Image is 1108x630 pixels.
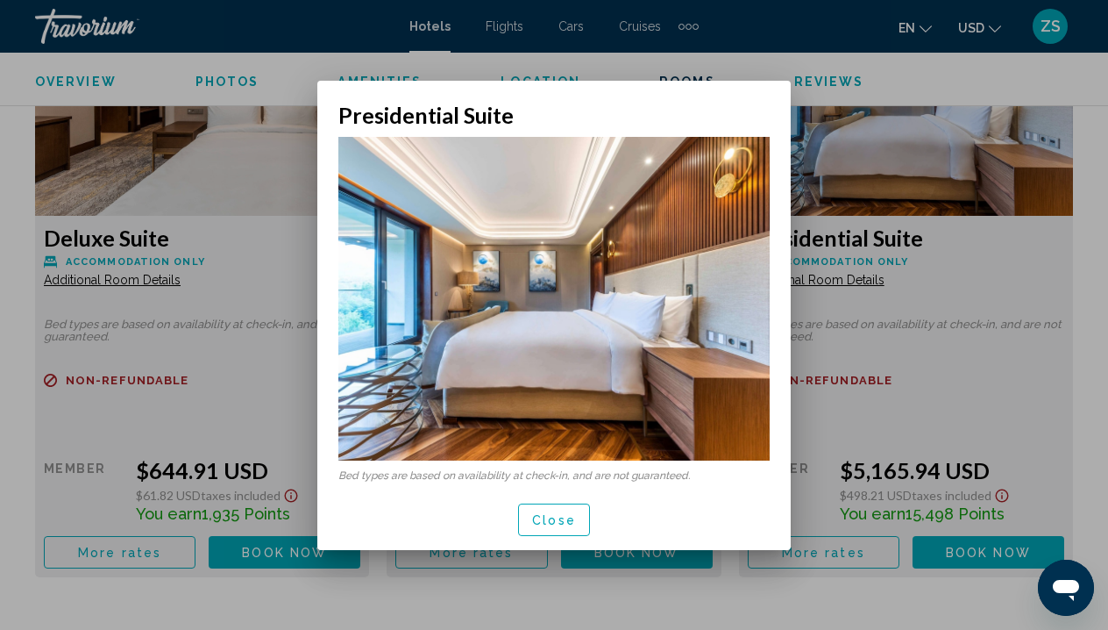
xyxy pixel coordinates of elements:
[1038,560,1094,616] iframe: Кнопка, открывающая окно обмена сообщениями; идет разговор
[532,513,576,527] span: Close
[518,504,590,536] button: Close
[338,102,770,128] h2: Presidential Suite
[338,469,770,482] p: Bed types are based on availability at check-in, and are not guaranteed.
[338,137,770,461] img: 4875caec-d888-4115-a802-57c7f9a3a076.jpeg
